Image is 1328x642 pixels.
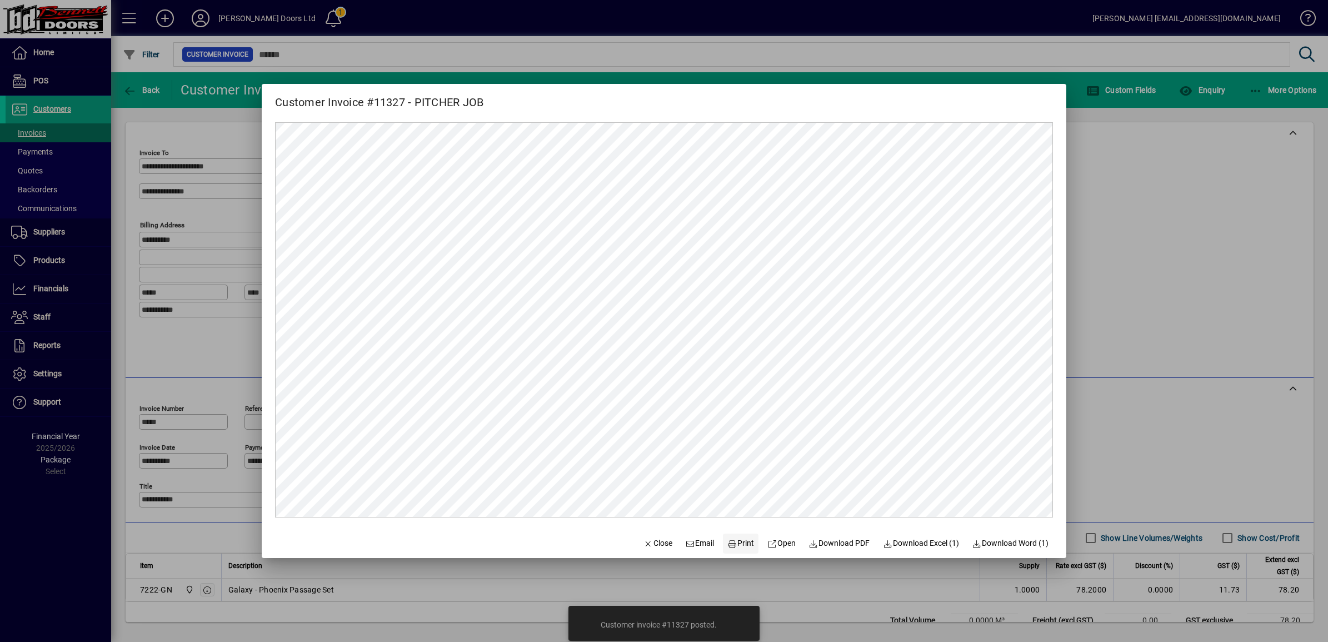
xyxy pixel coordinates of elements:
span: Email [686,538,715,549]
span: Download Excel (1) [883,538,959,549]
span: Download PDF [809,538,870,549]
a: Download PDF [805,534,875,554]
button: Download Excel (1) [878,534,963,554]
a: Open [763,534,800,554]
button: Close [639,534,677,554]
span: Close [643,538,672,549]
button: Email [681,534,719,554]
span: Print [727,538,754,549]
h2: Customer Invoice #11327 - PITCHER JOB [262,84,497,111]
button: Print [723,534,758,554]
span: Download Word (1) [972,538,1049,549]
span: Open [767,538,796,549]
button: Download Word (1) [968,534,1054,554]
